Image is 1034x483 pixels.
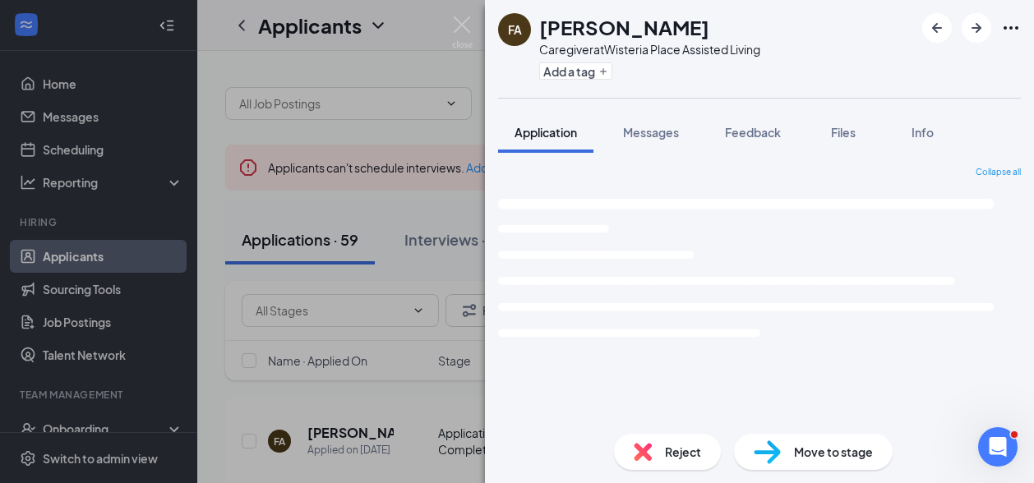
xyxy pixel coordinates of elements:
[508,21,522,38] div: FA
[1001,18,1021,38] svg: Ellipses
[665,443,701,461] span: Reject
[912,125,934,140] span: Info
[831,125,856,140] span: Files
[539,41,760,57] div: Caregiver at Wisteria Place Assisted Living
[967,18,986,38] svg: ArrowRight
[927,18,947,38] svg: ArrowLeftNew
[976,166,1021,179] span: Collapse all
[978,427,1018,467] iframe: Intercom live chat
[498,186,1021,394] svg: Loading interface...
[539,62,612,80] button: PlusAdd a tag
[794,443,873,461] span: Move to stage
[725,125,781,140] span: Feedback
[539,13,709,41] h1: [PERSON_NAME]
[922,13,952,43] button: ArrowLeftNew
[515,125,577,140] span: Application
[623,125,679,140] span: Messages
[598,67,608,76] svg: Plus
[962,13,991,43] button: ArrowRight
